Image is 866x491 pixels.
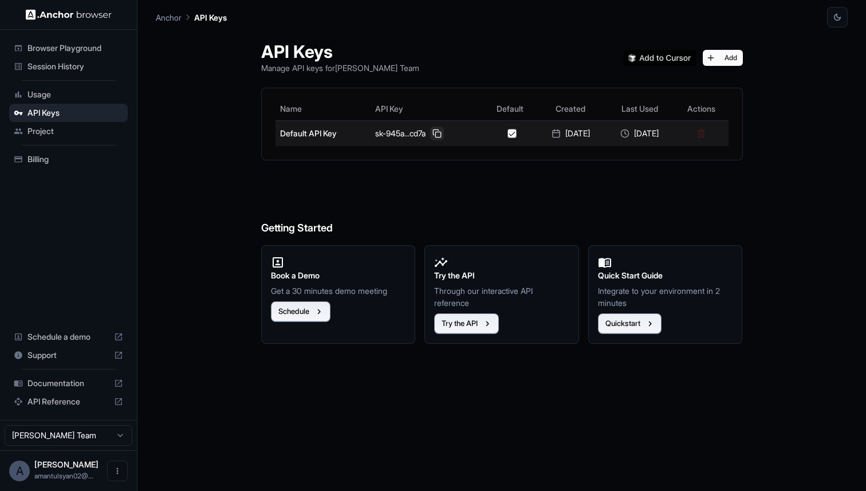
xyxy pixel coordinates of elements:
th: Default [484,97,536,120]
span: API Keys [27,107,123,119]
th: Last Used [605,97,674,120]
button: Add [703,50,743,66]
span: Usage [27,89,123,100]
p: Manage API keys for [PERSON_NAME] Team [261,62,419,74]
th: Name [275,97,371,120]
img: Add anchorbrowser MCP server to Cursor [624,50,696,66]
span: Browser Playground [27,42,123,54]
span: Project [27,125,123,137]
div: Schedule a demo [9,328,128,346]
div: [DATE] [541,128,600,139]
div: API Keys [9,104,128,122]
h2: Book a Demo [271,269,406,282]
div: Support [9,346,128,364]
div: Billing [9,150,128,168]
p: API Keys [194,11,227,23]
img: Anchor Logo [26,9,112,20]
div: A [9,461,30,481]
th: Actions [674,97,728,120]
th: Created [536,97,605,120]
div: API Reference [9,392,128,411]
div: Usage [9,85,128,104]
p: Integrate to your environment in 2 minutes [598,285,733,309]
nav: breadcrumb [156,11,227,23]
span: Aman Tulsyan [34,459,99,469]
h1: API Keys [261,41,419,62]
div: Browser Playground [9,39,128,57]
p: Get a 30 minutes demo meeting [271,285,406,297]
p: Anchor [156,11,182,23]
span: Billing [27,154,123,165]
button: Copy API key [430,127,444,140]
div: [DATE] [610,128,670,139]
h2: Try the API [434,269,569,282]
div: Session History [9,57,128,76]
span: Documentation [27,378,109,389]
div: Project [9,122,128,140]
th: API Key [371,97,483,120]
button: Try the API [434,313,499,334]
div: Documentation [9,374,128,392]
h2: Quick Start Guide [598,269,733,282]
span: amantulsyan02@gmail.com [34,472,93,480]
button: Open menu [107,461,128,481]
h6: Getting Started [261,174,743,237]
span: Schedule a demo [27,331,109,343]
span: API Reference [27,396,109,407]
span: Support [27,349,109,361]
p: Through our interactive API reference [434,285,569,309]
div: sk-945a...cd7a [375,127,479,140]
td: Default API Key [275,120,371,146]
button: Schedule [271,301,330,322]
span: Session History [27,61,123,72]
button: Quickstart [598,313,662,334]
